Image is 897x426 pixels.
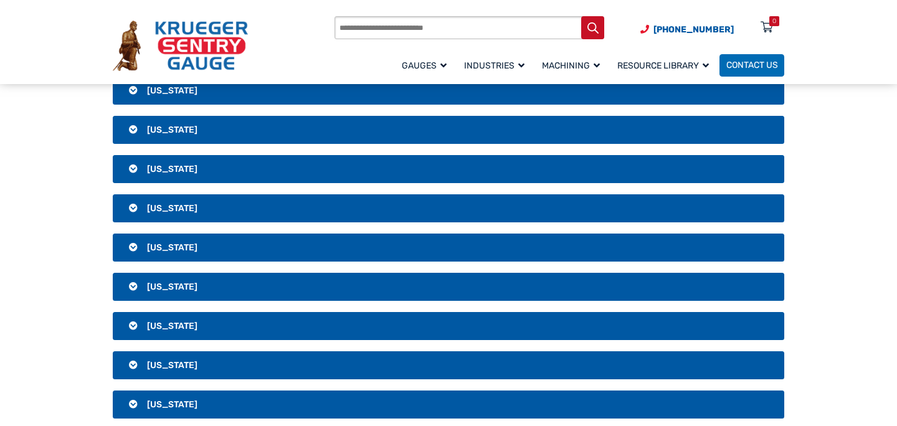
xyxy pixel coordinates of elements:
[772,16,776,26] div: 0
[653,24,734,35] span: [PHONE_NUMBER]
[147,85,197,96] span: [US_STATE]
[147,164,197,174] span: [US_STATE]
[147,242,197,253] span: [US_STATE]
[147,360,197,371] span: [US_STATE]
[147,125,197,135] span: [US_STATE]
[610,52,719,78] a: Resource Library
[617,60,709,71] span: Resource Library
[402,60,447,71] span: Gauges
[147,321,197,331] span: [US_STATE]
[542,60,600,71] span: Machining
[395,52,457,78] a: Gauges
[535,52,610,78] a: Machining
[147,282,197,292] span: [US_STATE]
[640,23,734,36] a: Phone Number (920) 434-8860
[464,60,524,71] span: Industries
[113,21,248,70] img: Krueger Sentry Gauge
[147,203,197,214] span: [US_STATE]
[457,52,535,78] a: Industries
[719,54,784,77] a: Contact Us
[147,399,197,410] span: [US_STATE]
[726,60,778,71] span: Contact Us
